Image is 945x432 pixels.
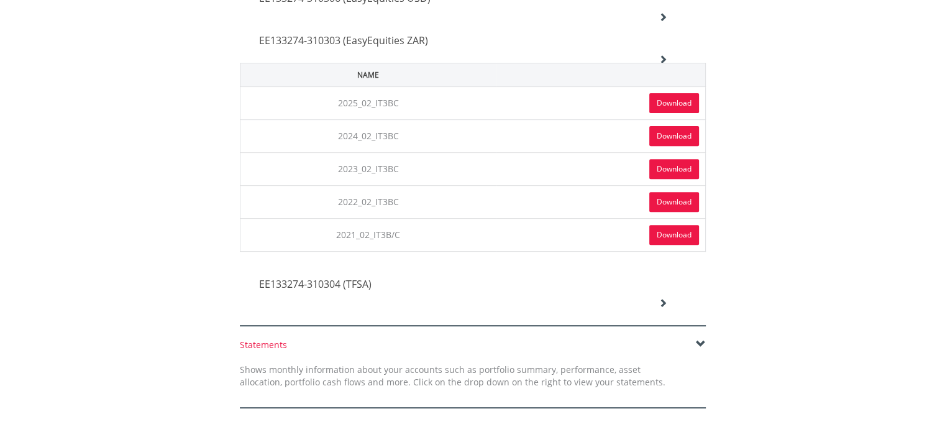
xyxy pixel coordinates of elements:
[240,119,496,152] td: 2024_02_IT3BC
[649,192,699,212] a: Download
[240,63,496,86] th: Name
[240,152,496,185] td: 2023_02_IT3BC
[259,277,372,291] span: EE133274-310304 (TFSA)
[240,185,496,218] td: 2022_02_IT3BC
[240,218,496,251] td: 2021_02_IT3B/C
[649,126,699,146] a: Download
[231,364,675,388] div: Shows monthly information about your accounts such as portfolio summary, performance, asset alloc...
[649,159,699,179] a: Download
[649,225,699,245] a: Download
[240,339,706,351] div: Statements
[259,34,428,47] span: EE133274-310303 (EasyEquities ZAR)
[649,93,699,113] a: Download
[240,86,496,119] td: 2025_02_IT3BC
